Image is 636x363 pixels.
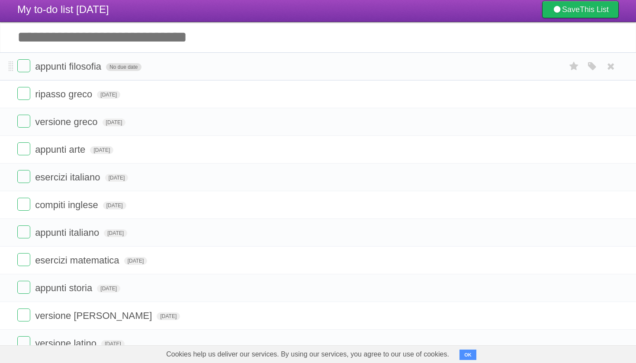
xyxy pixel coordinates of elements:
[17,225,30,238] label: Done
[17,281,30,294] label: Done
[105,174,128,182] span: [DATE]
[103,202,126,209] span: [DATE]
[35,116,100,127] span: versione greco
[17,253,30,266] label: Done
[17,87,30,100] label: Done
[17,115,30,128] label: Done
[106,63,141,71] span: No due date
[17,170,30,183] label: Done
[35,310,154,321] span: versione [PERSON_NAME]
[124,257,148,265] span: [DATE]
[542,1,619,18] a: SaveThis List
[157,312,180,320] span: [DATE]
[580,5,609,14] b: This List
[35,61,103,72] span: appunti filosofia
[104,229,127,237] span: [DATE]
[90,146,113,154] span: [DATE]
[35,227,101,238] span: appunti italiano
[101,340,125,348] span: [DATE]
[17,3,109,15] span: My to-do list [DATE]
[17,142,30,155] label: Done
[17,308,30,321] label: Done
[157,346,458,363] span: Cookies help us deliver our services. By using our services, you agree to our use of cookies.
[35,283,94,293] span: appunti storia
[566,59,582,74] label: Star task
[35,338,99,349] span: versione latino
[17,198,30,211] label: Done
[35,89,94,100] span: ripasso greco
[17,59,30,72] label: Done
[17,336,30,349] label: Done
[97,285,120,292] span: [DATE]
[459,350,476,360] button: OK
[97,91,120,99] span: [DATE]
[35,255,121,266] span: esercizi matematica
[35,172,102,183] span: esercizi italiano
[35,199,100,210] span: compiti inglese
[35,144,87,155] span: appunti arte
[103,119,126,126] span: [DATE]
